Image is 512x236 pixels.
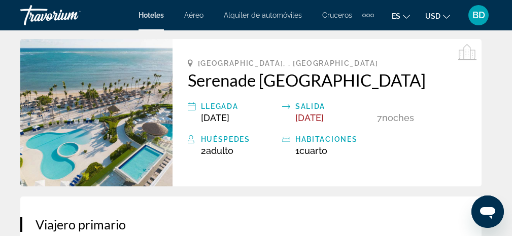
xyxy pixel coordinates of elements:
a: Alquiler de automóviles [224,11,302,19]
a: Serenade [GEOGRAPHIC_DATA] [188,70,466,90]
div: Llegada [201,100,277,112]
iframe: Button to launch messaging window [471,195,504,228]
span: [DATE] [201,112,229,123]
button: Change language [392,9,410,23]
a: Travorium [20,2,122,28]
button: User Menu [465,5,492,26]
div: Huéspedes [201,133,277,145]
span: 1 [295,145,327,156]
a: Hoteles [139,11,164,19]
div: habitaciones [295,133,371,145]
span: Cuarto [299,145,327,156]
span: Adulto [206,145,233,156]
span: BD [472,10,485,20]
a: Aéreo [184,11,203,19]
h3: Viajero primario [36,217,466,232]
span: [DATE] [295,112,324,123]
div: Salida [295,100,371,112]
span: noches [382,112,414,123]
span: [GEOGRAPHIC_DATA], , [GEOGRAPHIC_DATA] [198,59,379,67]
span: 2 [201,145,233,156]
button: Change currency [425,9,450,23]
span: 7 [377,112,382,123]
a: Cruceros [322,11,352,19]
span: es [392,12,400,20]
span: USD [425,12,440,20]
button: Extra navigation items [362,7,374,23]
